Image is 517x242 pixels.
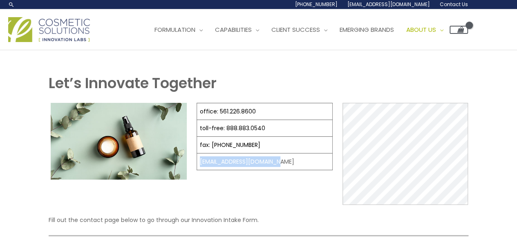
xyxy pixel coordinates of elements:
a: About Us [400,18,450,42]
span: Emerging Brands [340,25,394,34]
nav: Site Navigation [142,18,468,42]
strong: Let’s Innovate Together [49,73,217,93]
a: toll-free: 888.883.0540 [200,124,265,132]
a: Client Success [265,18,333,42]
a: Formulation [148,18,209,42]
span: Formulation [154,25,195,34]
span: [EMAIL_ADDRESS][DOMAIN_NAME] [347,1,430,8]
span: Contact Us [440,1,468,8]
span: About Us [406,25,436,34]
a: fax: [PHONE_NUMBER] [200,141,260,149]
img: Contact page image for private label skincare manufacturer Cosmetic solutions shows a skin care b... [51,103,187,180]
p: Fill out the contact page below to go through our Innovation Intake Form. [49,215,468,225]
a: Capabilities [209,18,265,42]
span: [PHONE_NUMBER] [295,1,338,8]
a: Emerging Brands [333,18,400,42]
td: [EMAIL_ADDRESS][DOMAIN_NAME] [197,153,333,170]
span: Client Success [271,25,320,34]
a: View Shopping Cart, empty [450,26,468,34]
span: Capabilities [215,25,252,34]
a: Search icon link [8,1,15,8]
a: office: 561.226.8600 [200,107,256,115]
img: Cosmetic Solutions Logo [8,17,90,42]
